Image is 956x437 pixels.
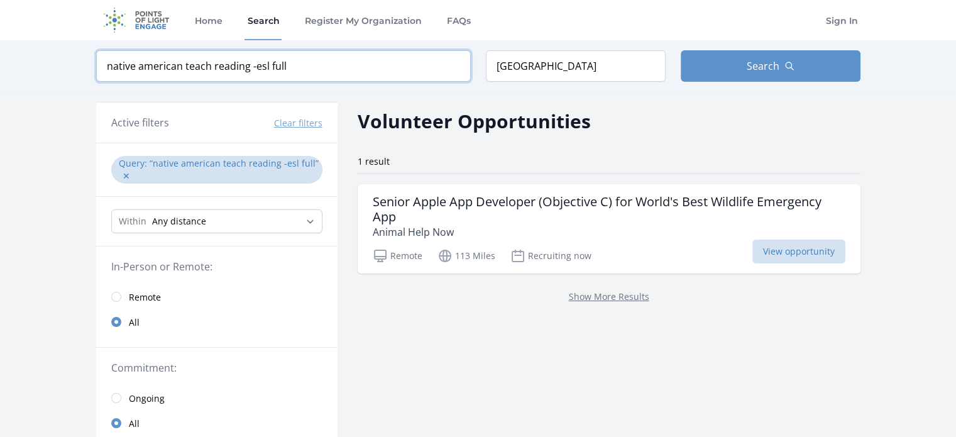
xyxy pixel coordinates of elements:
[96,50,471,82] input: Keyword
[358,155,390,167] span: 1 result
[510,248,591,263] p: Recruiting now
[274,117,322,130] button: Clear filters
[129,392,165,405] span: Ongoing
[373,224,845,240] p: Animal Help Now
[123,170,130,182] button: ✕
[129,316,140,329] span: All
[96,411,338,436] a: All
[150,157,319,169] q: native american teach reading -esl full
[111,115,169,130] h3: Active filters
[747,58,779,74] span: Search
[111,360,322,375] legend: Commitment:
[373,194,845,224] h3: Senior Apple App Developer (Objective C) for World's Best Wildlife Emergency App
[129,291,161,304] span: Remote
[96,309,338,335] a: All
[752,240,845,263] span: View opportunity
[111,259,322,274] legend: In-Person or Remote:
[119,157,150,169] span: Query :
[373,248,422,263] p: Remote
[437,248,495,263] p: 113 Miles
[358,107,591,135] h2: Volunteer Opportunities
[96,385,338,411] a: Ongoing
[111,209,322,233] select: Search Radius
[129,418,140,430] span: All
[96,284,338,309] a: Remote
[358,184,860,274] a: Senior Apple App Developer (Objective C) for World's Best Wildlife Emergency App Animal Help Now ...
[486,50,666,82] input: Location
[681,50,860,82] button: Search
[569,290,649,302] a: Show More Results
